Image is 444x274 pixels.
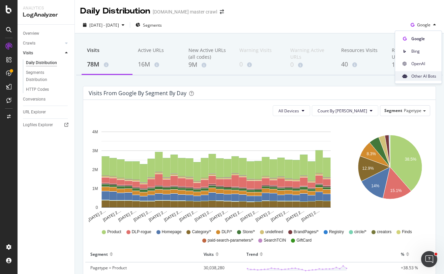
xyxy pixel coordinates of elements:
div: Warning Active URLs [290,47,330,60]
span: Google [411,35,436,42]
a: Visits [23,50,63,57]
div: Conversions [23,96,46,103]
div: 40 [341,60,381,69]
div: Resources Visits [341,47,381,60]
div: Trend [246,249,258,259]
span: [DATE] - [DATE] [89,22,119,28]
div: 12 [392,60,432,69]
div: Warning Visits [239,47,279,60]
div: URL Explorer [23,109,46,116]
button: All Devices [273,105,310,116]
span: Other AI Bots [411,73,436,79]
button: Segments [133,20,165,30]
span: SearchTCIN [264,238,286,243]
text: 3M [92,148,98,153]
span: Registry [329,229,344,235]
span: OpenAI [411,60,436,66]
span: Pagetype [404,108,421,113]
div: 0 [290,60,330,69]
div: Crawls [23,40,35,47]
text: 14% [371,184,379,188]
div: Segment [90,249,108,259]
span: undefined [265,229,283,235]
svg: A chart. [350,121,430,223]
span: All Devices [278,108,299,114]
div: Resources Active URLs [392,47,432,60]
span: creators [377,229,391,235]
div: Daily Distribution [26,59,57,66]
a: Overview [23,30,70,37]
span: Product [107,229,121,235]
span: Category/* [192,229,211,235]
span: +38.53 % [401,265,418,271]
span: Segments [143,22,162,28]
button: [DATE] - [DATE] [80,20,127,30]
span: DLP-rogue [132,229,151,235]
iframe: Intercom live chat [421,251,437,267]
a: Daily Distribution [26,59,70,66]
div: Logfiles Explorer [23,121,53,129]
div: Segments Distribution [26,69,63,83]
span: Store/* [242,229,255,235]
a: Crawls [23,40,63,47]
a: URL Explorer [23,109,70,116]
div: Visits from google by Segment by Day [89,90,186,97]
div: 78M [87,60,127,69]
span: paid-search-parameters/* [208,238,253,243]
div: Visits [23,50,33,57]
div: Visits [87,47,127,60]
div: arrow-right-arrow-left [220,9,224,14]
div: Daily Distribution [80,5,150,17]
a: Logfiles Explorer [23,121,70,129]
svg: A chart. [89,121,343,223]
span: BrandPages/* [294,229,319,235]
text: 8.3% [366,152,376,156]
text: 0 [96,205,98,210]
span: Google [417,22,431,28]
div: 9M [188,60,229,69]
div: 16M [138,60,178,69]
a: HTTP Codes [26,86,70,93]
span: GiftCard [296,238,312,243]
text: 12.9% [362,166,374,171]
text: 1M [92,186,98,191]
span: 30,038,280 [204,265,225,271]
span: Homepage [162,229,182,235]
div: LogAnalyzer [23,11,69,19]
div: Analytics [23,5,69,11]
div: % [401,249,404,259]
text: 15.1% [390,188,402,193]
text: 4M [92,130,98,134]
div: [DOMAIN_NAME] master crawl [153,8,217,15]
span: Segment [384,108,402,113]
text: 2M [92,167,98,172]
div: Active URLs [138,47,178,60]
span: circle/* [354,229,366,235]
div: Overview [23,30,39,37]
div: New Active URLs (all codes) [188,47,229,60]
button: Count By [PERSON_NAME] [312,105,378,116]
a: Conversions [23,96,70,103]
span: Bing [411,48,436,54]
text: 38.5% [405,157,416,162]
div: HTTP Codes [26,86,49,93]
span: Pagetype = Product [90,265,127,271]
a: Segments Distribution [26,69,70,83]
div: Visits [204,249,214,259]
button: Google [408,20,439,30]
span: DLP/* [221,229,232,235]
span: Count By Day [318,108,367,114]
div: 0 [239,60,279,69]
span: Finds [402,229,412,235]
